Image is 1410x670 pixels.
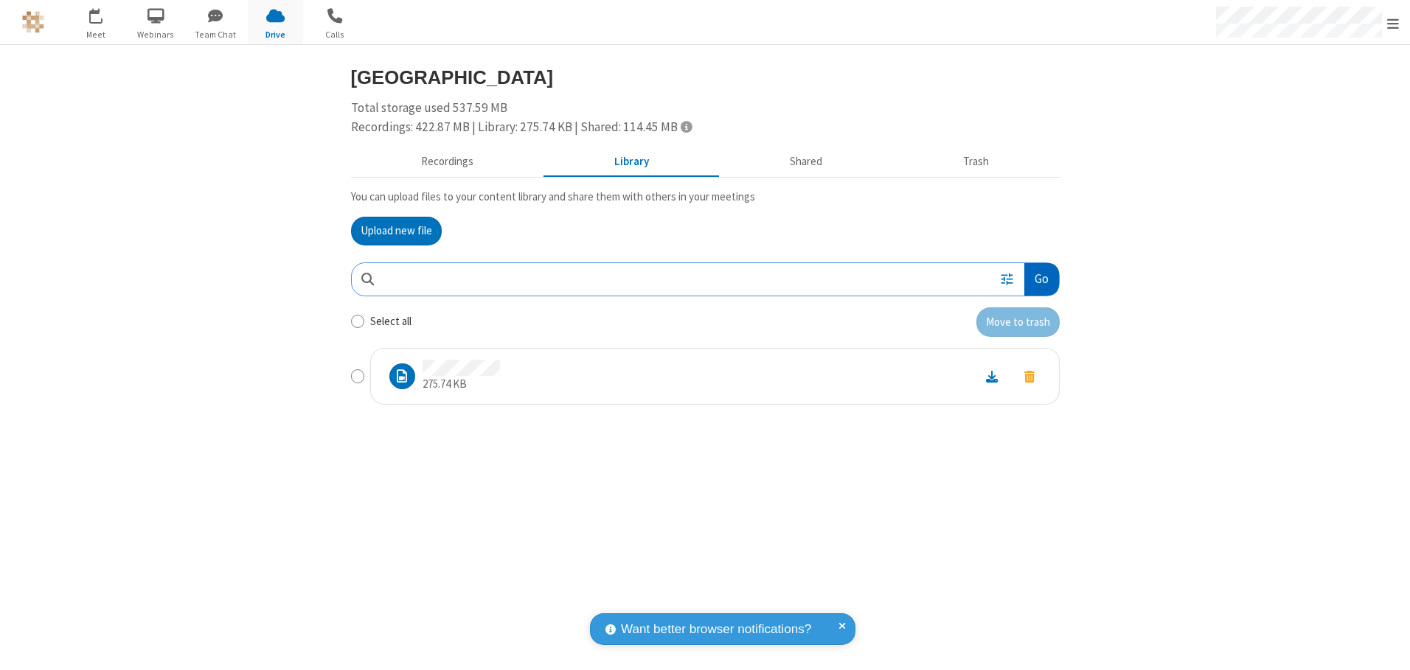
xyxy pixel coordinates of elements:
span: Webinars [128,28,184,41]
a: Download file [973,368,1011,385]
span: Totals displayed include files that have been moved to the trash. [681,120,692,133]
button: Shared during meetings [720,148,893,176]
button: Recorded meetings [351,148,544,176]
div: 2 [100,8,109,19]
span: Team Chat [188,28,243,41]
label: Select all [370,313,411,330]
p: 275.74 KB [423,376,500,393]
div: Total storage used 537.59 MB [351,99,1060,136]
button: Move to trash [976,307,1060,337]
button: Go [1024,263,1058,296]
img: QA Selenium DO NOT DELETE OR CHANGE [22,11,44,33]
span: Meet [69,28,124,41]
button: Move to trash [1011,366,1048,386]
span: Want better browser notifications? [621,620,811,639]
button: Trash [893,148,1060,176]
div: Recordings: 422.87 MB | Library: 275.74 KB | Shared: 114.45 MB [351,118,1060,137]
span: Calls [308,28,363,41]
span: Drive [248,28,303,41]
h3: [GEOGRAPHIC_DATA] [351,67,1060,88]
p: You can upload files to your content library and share them with others in your meetings [351,189,1060,206]
button: Upload new file [351,217,442,246]
button: Content library [544,148,720,176]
